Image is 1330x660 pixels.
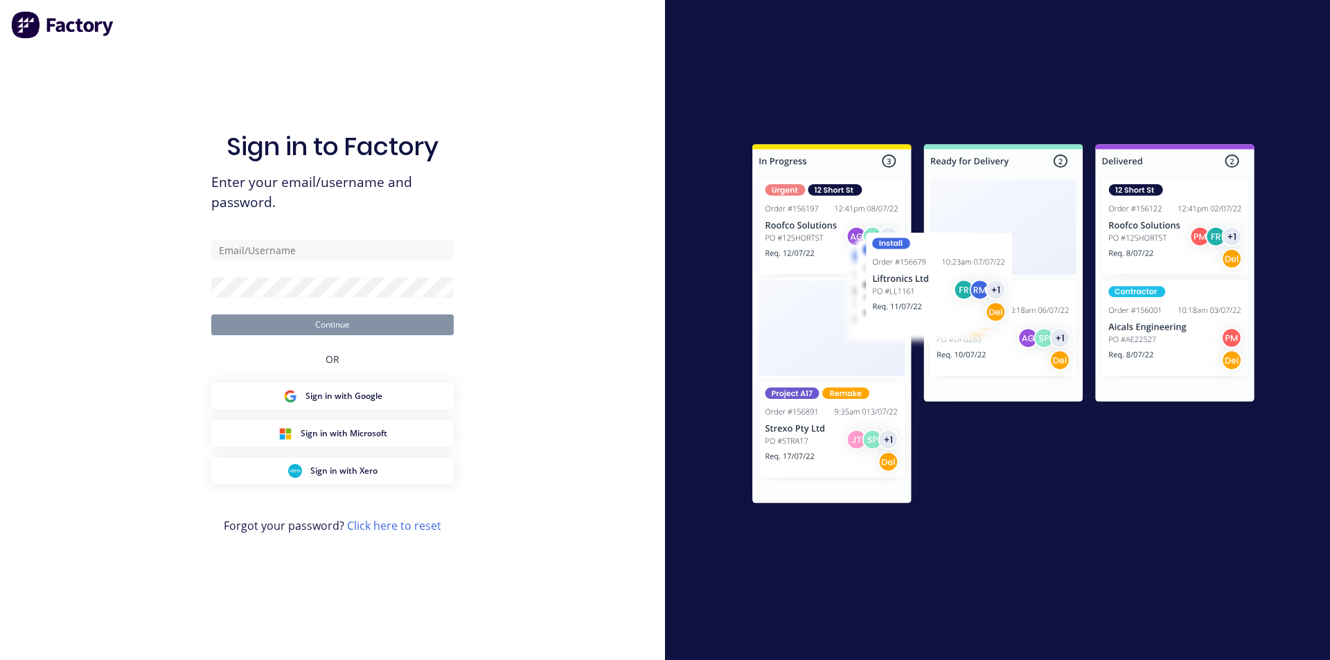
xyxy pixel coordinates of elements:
div: OR [326,335,339,383]
span: Forgot your password? [224,517,441,534]
span: Sign in with Xero [310,465,378,477]
a: Click here to reset [347,518,441,533]
span: Sign in with Microsoft [301,427,387,440]
img: Microsoft Sign in [278,427,292,440]
span: Enter your email/username and password. [211,172,454,213]
img: Factory [11,11,115,39]
button: Microsoft Sign inSign in with Microsoft [211,420,454,447]
h1: Sign in to Factory [227,132,438,161]
button: Xero Sign inSign in with Xero [211,458,454,484]
img: Xero Sign in [288,464,302,478]
img: Google Sign in [283,389,297,403]
img: Sign in [722,116,1285,536]
button: Google Sign inSign in with Google [211,383,454,409]
input: Email/Username [211,240,454,260]
button: Continue [211,314,454,335]
span: Sign in with Google [305,390,382,402]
